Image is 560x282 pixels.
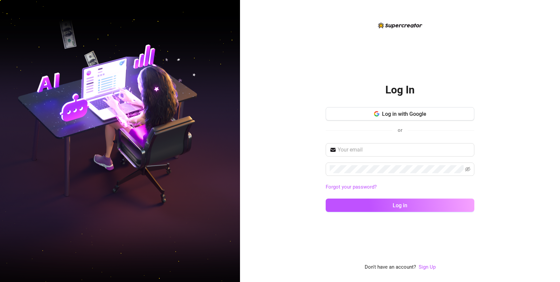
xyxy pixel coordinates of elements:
[338,146,470,154] input: Your email
[326,199,474,212] button: Log in
[382,111,426,117] span: Log in with Google
[326,107,474,120] button: Log in with Google
[419,264,436,270] a: Sign Up
[393,202,407,209] span: Log in
[398,127,402,133] span: or
[365,263,416,271] span: Don't have an account?
[326,183,474,191] a: Forgot your password?
[465,167,470,172] span: eye-invisible
[378,22,422,28] img: logo-BBDzfeDw.svg
[326,184,377,190] a: Forgot your password?
[385,83,415,97] h2: Log In
[419,263,436,271] a: Sign Up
